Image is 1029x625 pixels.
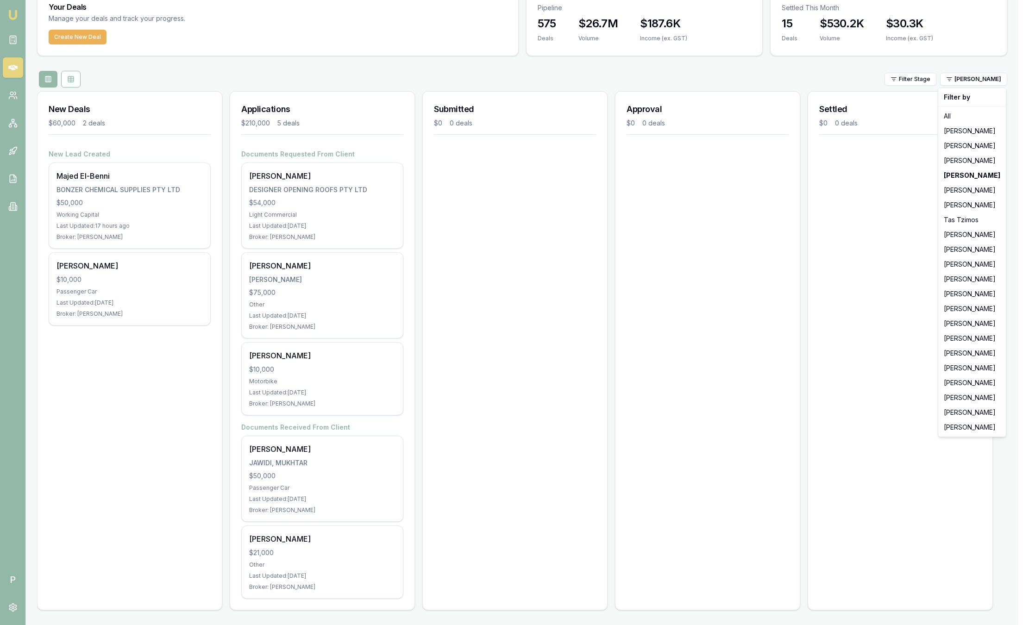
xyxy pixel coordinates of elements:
[940,90,1004,105] div: Filter by
[940,346,1004,361] div: [PERSON_NAME]
[940,242,1004,257] div: [PERSON_NAME]
[940,153,1004,168] div: [PERSON_NAME]
[940,287,1004,301] div: [PERSON_NAME]
[940,138,1004,153] div: [PERSON_NAME]
[940,198,1004,212] div: [PERSON_NAME]
[940,212,1004,227] div: Tas Tzimos
[940,390,1004,405] div: [PERSON_NAME]
[940,109,1004,124] div: All
[940,375,1004,390] div: [PERSON_NAME]
[940,301,1004,316] div: [PERSON_NAME]
[940,361,1004,375] div: [PERSON_NAME]
[940,272,1004,287] div: [PERSON_NAME]
[940,420,1004,435] div: [PERSON_NAME]
[940,331,1004,346] div: [PERSON_NAME]
[940,227,1004,242] div: [PERSON_NAME]
[940,124,1004,138] div: [PERSON_NAME]
[940,405,1004,420] div: [PERSON_NAME]
[940,316,1004,331] div: [PERSON_NAME]
[944,171,1000,180] strong: [PERSON_NAME]
[940,183,1004,198] div: [PERSON_NAME]
[940,257,1004,272] div: [PERSON_NAME]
